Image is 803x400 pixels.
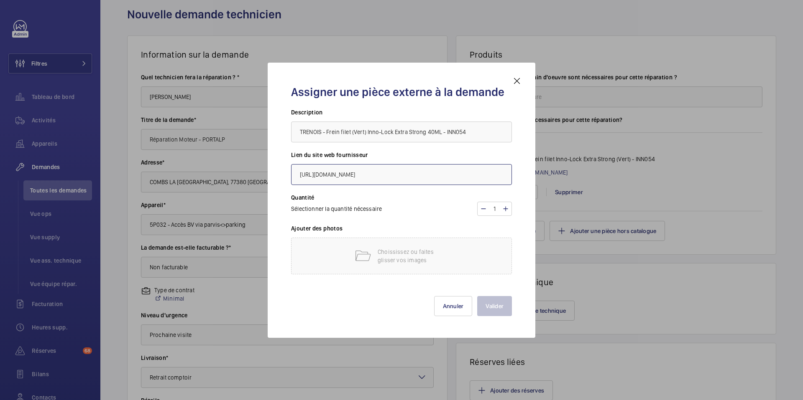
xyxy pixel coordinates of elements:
h3: Quantité [291,193,512,202]
input: Renseigner une description précise de la pièce demandée [291,122,512,142]
span: Sélectionner la quantité nécessaire [291,205,382,212]
p: Choississez ou faites glisser vos images [378,248,449,264]
button: Annuler [434,296,473,316]
button: Valider [477,296,512,316]
h3: Description [291,108,512,122]
h2: Assigner une pièce externe à la demande [291,84,512,100]
input: Renseigner le lien vers le fournisseur [291,164,512,185]
h3: Lien du site web fournisseur [291,151,512,164]
h3: Ajouter des photos [291,224,512,238]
